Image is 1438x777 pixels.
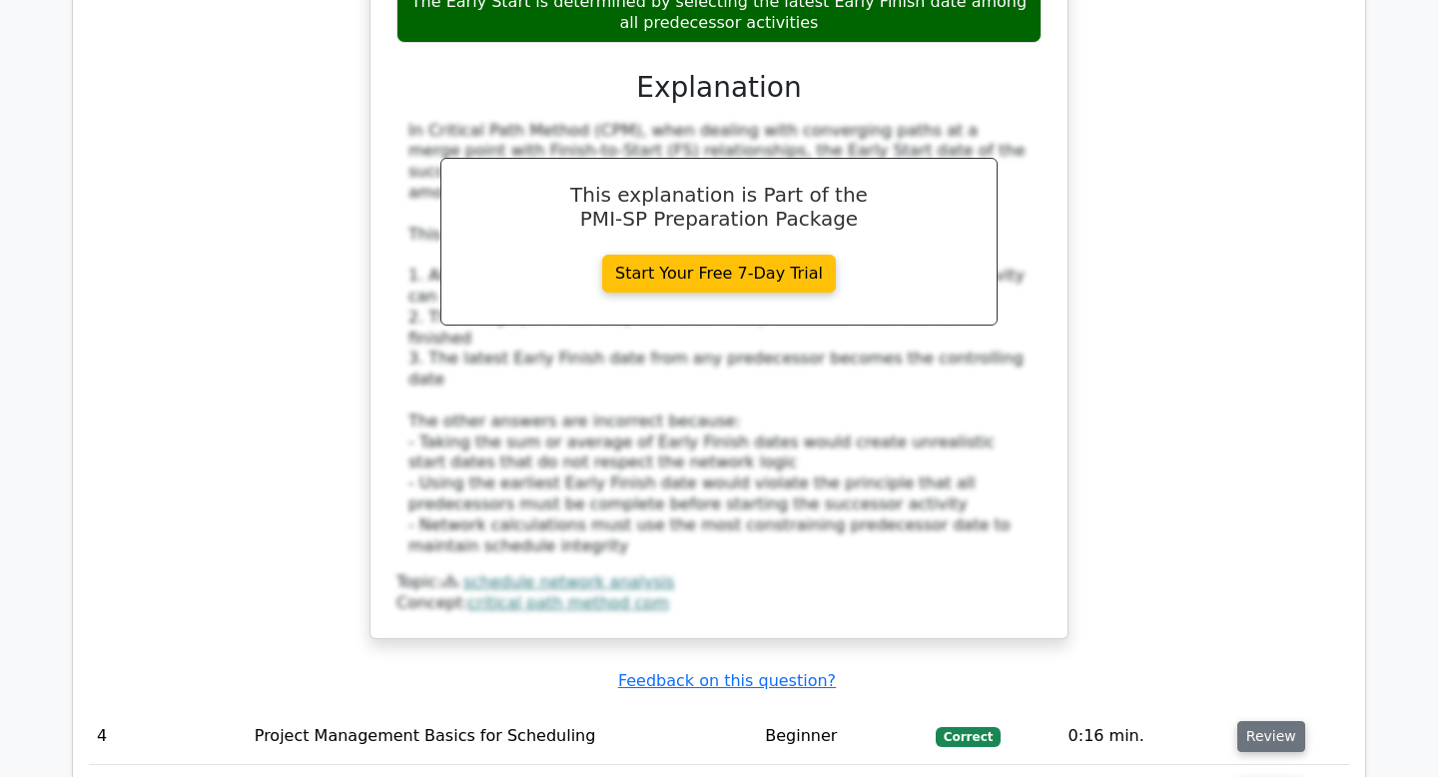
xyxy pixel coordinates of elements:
[463,572,675,591] a: schedule network analysis
[396,572,1042,593] div: Topic:
[602,255,836,293] a: Start Your Free 7-Day Trial
[396,593,1042,614] div: Concept:
[936,727,1001,747] span: Correct
[1061,708,1229,765] td: 0:16 min.
[89,708,247,765] td: 4
[468,593,670,612] a: critical path method cpm
[408,121,1030,557] div: In Critical Path Method (CPM), when dealing with converging paths at a merge point with Finish-to...
[247,708,758,765] td: Project Management Basics for Scheduling
[618,671,836,690] a: Feedback on this question?
[1237,721,1305,752] button: Review
[408,71,1030,105] h3: Explanation
[757,708,928,765] td: Beginner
